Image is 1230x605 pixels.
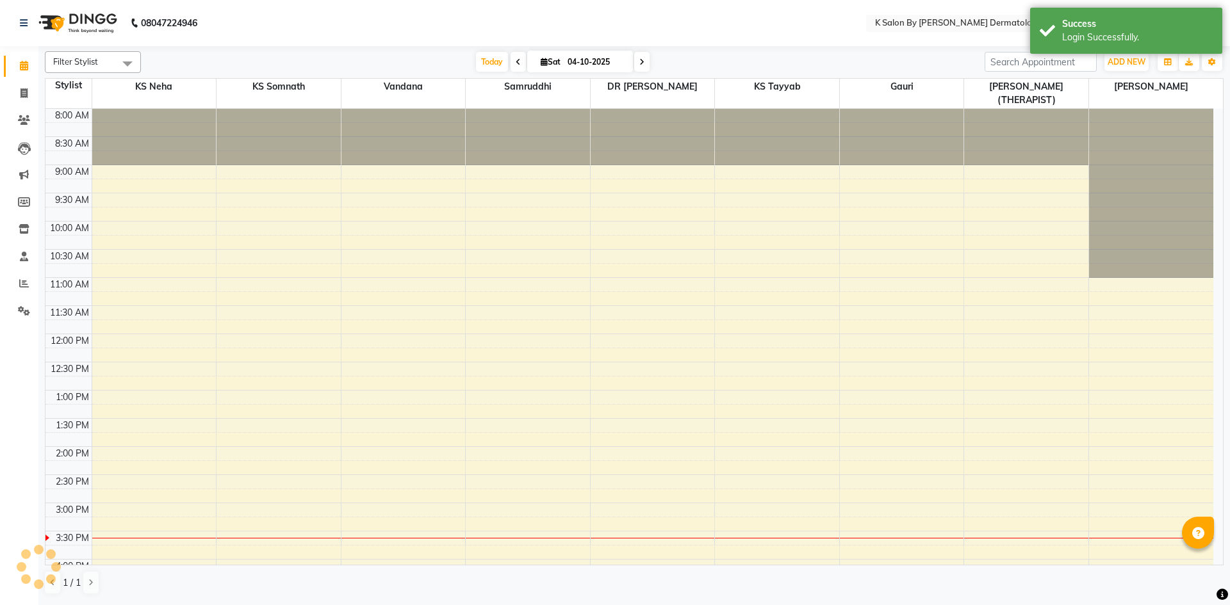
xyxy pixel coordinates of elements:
div: 3:30 PM [53,531,92,545]
button: ADD NEW [1104,53,1149,71]
div: 11:30 AM [47,306,92,319]
span: Samruddhi [466,79,590,95]
div: 3:00 PM [53,503,92,517]
span: KS Tayyab [715,79,839,95]
input: Search Appointment [985,52,1097,72]
div: 1:00 PM [53,391,92,404]
input: 2025-10-04 [564,52,628,72]
div: 8:00 AM [53,109,92,122]
span: Filter Stylist [53,56,98,67]
span: Today [476,52,508,72]
span: KS Neha [92,79,217,95]
div: 12:30 PM [48,362,92,376]
div: 4:00 PM [53,560,92,573]
div: 9:30 AM [53,193,92,207]
div: Stylist [45,79,92,92]
div: Login Successfully. [1062,31,1213,44]
span: Gauri [840,79,964,95]
div: 10:30 AM [47,250,92,263]
span: [PERSON_NAME](THERAPIST) [964,79,1088,108]
span: DR [PERSON_NAME] [591,79,715,95]
b: 08047224946 [141,5,197,41]
span: 1 / 1 [63,576,81,590]
div: 9:00 AM [53,165,92,179]
span: KS Somnath [217,79,341,95]
div: 2:30 PM [53,475,92,488]
span: [PERSON_NAME] [1089,79,1213,95]
span: ADD NEW [1108,57,1145,67]
div: Success [1062,17,1213,31]
div: 10:00 AM [47,222,92,235]
div: 12:00 PM [48,334,92,348]
span: Vandana [341,79,466,95]
img: logo [33,5,120,41]
div: 11:00 AM [47,278,92,291]
div: 1:30 PM [53,419,92,432]
div: 2:00 PM [53,447,92,460]
div: 8:30 AM [53,137,92,150]
span: Sat [537,57,564,67]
